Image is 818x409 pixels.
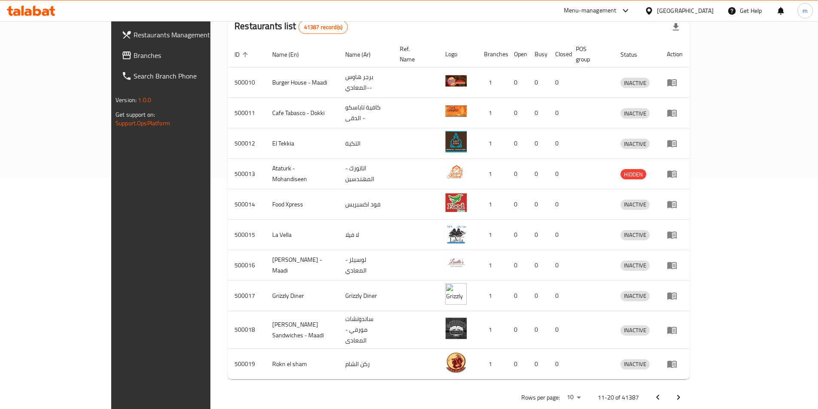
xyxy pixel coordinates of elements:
[666,17,686,37] div: Export file
[528,189,548,220] td: 0
[507,220,528,250] td: 0
[134,71,241,81] span: Search Branch Phone
[620,230,650,240] span: INACTIVE
[234,49,251,60] span: ID
[507,98,528,128] td: 0
[548,250,569,281] td: 0
[445,131,467,152] img: El Tekkia
[507,250,528,281] td: 0
[134,50,241,61] span: Branches
[477,220,507,250] td: 1
[338,159,393,189] td: اتاتورك - المهندسين
[477,159,507,189] td: 1
[548,311,569,349] td: 0
[620,261,650,270] span: INACTIVE
[667,325,683,335] div: Menu
[265,98,338,128] td: Cafe Tabasco - Dokki
[528,67,548,98] td: 0
[667,108,683,118] div: Menu
[265,349,338,379] td: Rokn el sham
[620,78,650,88] span: INACTIVE
[548,189,569,220] td: 0
[338,311,393,349] td: ساندوتشات مورفي - المعادى
[667,291,683,301] div: Menu
[265,67,338,98] td: Burger House - Maadi
[648,387,668,408] button: Previous page
[598,392,639,403] p: 11-20 of 41387
[548,349,569,379] td: 0
[668,387,689,408] button: Next page
[576,44,603,64] span: POS group
[265,220,338,250] td: La Vella
[620,139,650,149] span: INACTIVE
[445,253,467,274] img: Lucille's - Maadi
[445,100,467,122] img: Cafe Tabasco - Dokki
[620,325,650,336] div: INACTIVE
[477,128,507,159] td: 1
[338,349,393,379] td: ركن الشام
[528,128,548,159] td: 0
[445,192,467,213] img: Food Xpress
[445,283,467,305] img: Grizzly Diner
[667,199,683,209] div: Menu
[134,30,241,40] span: Restaurants Management
[620,291,650,301] span: INACTIVE
[548,67,569,98] td: 0
[548,41,569,67] th: Closed
[620,291,650,301] div: INACTIVE
[265,250,338,281] td: [PERSON_NAME] - Maadi
[445,351,467,373] img: Rokn el sham
[338,67,393,98] td: برجر هاوس -المعادي-
[667,230,683,240] div: Menu
[528,159,548,189] td: 0
[528,311,548,349] td: 0
[667,169,683,179] div: Menu
[265,311,338,349] td: [PERSON_NAME] Sandwiches - Maadi
[507,281,528,311] td: 0
[657,6,714,15] div: [GEOGRAPHIC_DATA]
[507,349,528,379] td: 0
[477,67,507,98] td: 1
[338,220,393,250] td: لا فيلا
[620,200,650,209] span: INACTIVE
[507,311,528,349] td: 0
[338,250,393,281] td: لوسيلز - المعادي
[548,220,569,250] td: 0
[265,128,338,159] td: El Tekkia
[477,349,507,379] td: 1
[338,128,393,159] td: التكية
[620,49,648,60] span: Status
[477,311,507,349] td: 1
[477,41,507,67] th: Branches
[507,159,528,189] td: 0
[116,94,137,106] span: Version:
[521,392,560,403] p: Rows per page:
[667,77,683,88] div: Menu
[228,41,690,379] table: enhanced table
[528,98,548,128] td: 0
[507,128,528,159] td: 0
[115,66,248,86] a: Search Branch Phone
[445,161,467,183] img: Ataturk - Mohandiseen
[445,222,467,244] img: La Vella
[548,281,569,311] td: 0
[272,49,310,60] span: Name (En)
[400,44,428,64] span: Ref. Name
[620,109,650,118] span: INACTIVE
[298,20,348,34] div: Total records count
[507,189,528,220] td: 0
[528,41,548,67] th: Busy
[138,94,151,106] span: 1.0.0
[803,6,808,15] span: m
[528,349,548,379] td: 0
[116,118,170,129] a: Support.OpsPlatform
[338,281,393,311] td: Grizzly Diner
[667,260,683,270] div: Menu
[528,281,548,311] td: 0
[528,220,548,250] td: 0
[528,250,548,281] td: 0
[620,359,650,370] div: INACTIVE
[115,45,248,66] a: Branches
